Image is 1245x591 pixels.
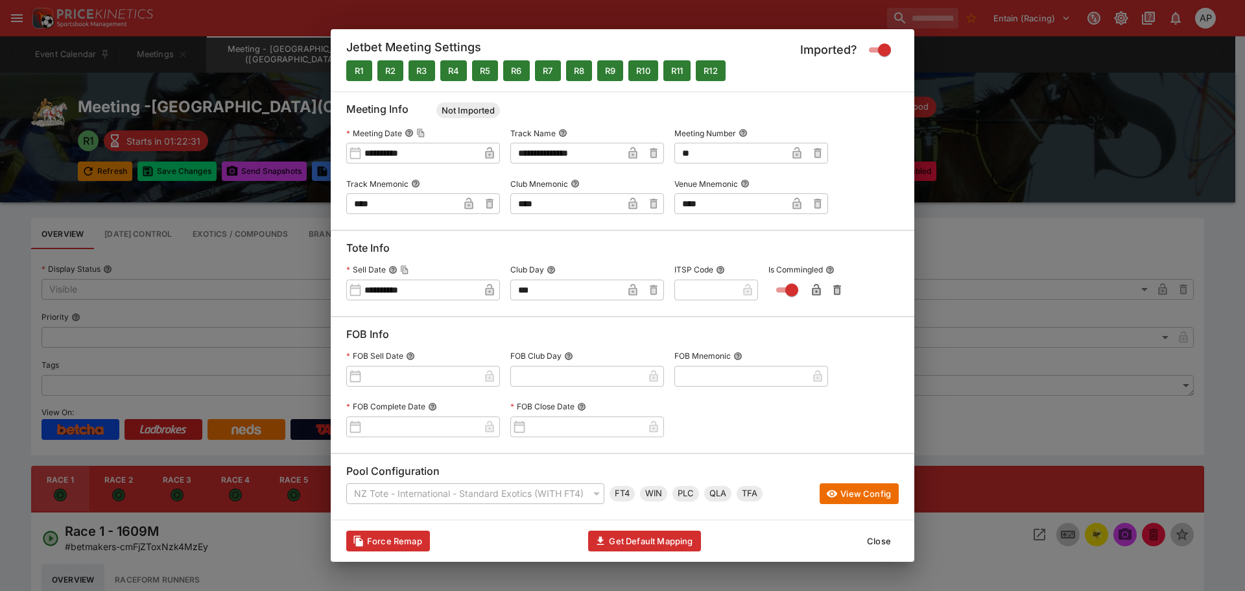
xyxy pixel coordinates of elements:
button: Track Mnemonic [411,179,420,188]
p: Club Mnemonic [510,178,568,189]
h6: Tote Info [346,241,899,260]
button: Get Default Mapping Info [588,531,700,551]
p: Club Day [510,264,544,275]
button: FOB Sell Date [406,352,415,361]
button: Sell DateCopy To Clipboard [388,265,397,274]
p: Track Name [510,128,556,139]
h6: Meeting Info [346,103,899,123]
button: FOB Close Date [577,402,586,411]
button: Mapped to M69 and Imported [472,60,498,81]
div: NZ Tote - International - Standard Exotics (WITH FT4) [346,483,604,504]
div: First Four [610,486,635,501]
div: Win [640,486,667,501]
p: Track Mnemonic [346,178,409,189]
button: Mapped to M69 and Imported [503,60,529,81]
button: Club Day [547,265,556,274]
button: Mapped to M69 and Imported [696,60,726,81]
button: Venue Mnemonic [741,179,750,188]
button: ITSP Code [716,265,725,274]
p: FOB Mnemonic [674,350,731,361]
button: Mapped to M69 and Imported [663,60,691,81]
button: Mapped to M69 and Imported [377,60,403,81]
button: Meeting DateCopy To Clipboard [405,128,414,138]
button: FOB Complete Date [428,402,437,411]
p: Is Commingled [768,264,823,275]
p: FOB Complete Date [346,401,425,412]
p: Meeting Number [674,128,736,139]
button: Track Name [558,128,567,138]
button: Mapped to M69 and Imported [440,60,467,81]
div: Meeting Status [436,103,500,118]
p: FOB Club Day [510,350,562,361]
p: Meeting Date [346,128,402,139]
div: Place [672,486,699,501]
span: WIN [640,487,667,500]
p: Venue Mnemonic [674,178,738,189]
button: Mapped to M69 and Imported [535,60,561,81]
button: Copy To Clipboard [416,128,425,138]
button: Mapped to M69 and Imported [628,60,658,81]
h5: Jetbet Meeting Settings [346,40,481,60]
button: FOB Club Day [564,352,573,361]
p: Sell Date [346,264,386,275]
button: View Config [820,483,899,504]
span: Not Imported [436,104,500,117]
button: FOB Mnemonic [733,352,742,361]
button: Close [859,531,899,551]
span: QLA [704,487,731,500]
button: Copy To Clipboard [400,265,409,274]
span: TFA [737,487,763,500]
div: Quinella [704,486,731,501]
h5: Imported? [800,42,857,57]
div: Trifecta [737,486,763,501]
button: Mapped to M69 and Imported [409,60,434,81]
span: FT4 [610,487,635,500]
button: Mapped to M69 and Imported [597,60,623,81]
button: Is Commingled [825,265,835,274]
p: FOB Sell Date [346,350,403,361]
h6: Pool Configuration [346,464,899,483]
button: Meeting Number [739,128,748,138]
button: Mapped to M69 and Imported [346,60,372,81]
h6: FOB Info [346,328,899,346]
button: Club Mnemonic [571,179,580,188]
button: Clears data required to update with latest templates [346,531,430,551]
button: Mapped to M69 and Imported [566,60,592,81]
p: ITSP Code [674,264,713,275]
span: PLC [672,487,699,500]
p: FOB Close Date [510,401,575,412]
